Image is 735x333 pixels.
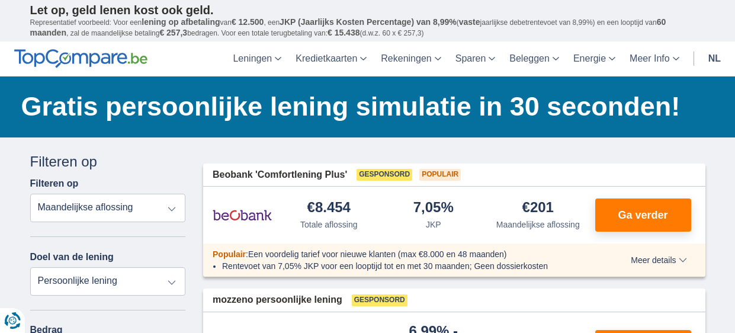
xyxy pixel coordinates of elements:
[419,169,461,181] span: Populair
[203,248,597,260] div: :
[618,210,667,220] span: Ga verder
[213,249,246,259] span: Populair
[496,219,580,230] div: Maandelijkse aflossing
[413,200,454,216] div: 7,05%
[448,41,503,76] a: Sparen
[159,28,187,37] span: € 257,3
[288,41,374,76] a: Kredietkaarten
[248,249,507,259] span: Een voordelig tarief voor nieuwe klanten (max €8.000 en 48 maanden)
[280,17,457,27] span: JKP (Jaarlijks Kosten Percentage) van 8,99%
[213,168,347,182] span: Beobank 'Comfortlening Plus'
[222,260,588,272] li: Rentevoet van 7,05% JKP voor een looptijd tot en met 30 maanden; Geen dossierkosten
[459,17,480,27] span: vaste
[701,41,728,76] a: nl
[213,200,272,230] img: product.pl.alt Beobank
[426,219,441,230] div: JKP
[357,169,412,181] span: Gesponsord
[232,17,264,27] span: € 12.500
[14,49,147,68] img: TopCompare
[30,3,705,17] p: Let op, geld lenen kost ook geld.
[502,41,566,76] a: Beleggen
[213,293,342,307] span: mozzeno persoonlijke lening
[226,41,288,76] a: Leningen
[30,252,114,262] label: Doel van de lening
[307,200,351,216] div: €8.454
[328,28,360,37] span: € 15.438
[522,200,554,216] div: €201
[352,294,407,306] span: Gesponsord
[595,198,691,232] button: Ga verder
[622,255,695,265] button: Meer details
[21,88,705,125] h1: Gratis persoonlijke lening simulatie in 30 seconden!
[30,152,186,172] div: Filteren op
[142,17,220,27] span: lening op afbetaling
[566,41,622,76] a: Energie
[631,256,686,264] span: Meer details
[300,219,358,230] div: Totale aflossing
[622,41,686,76] a: Meer Info
[374,41,448,76] a: Rekeningen
[30,17,666,37] span: 60 maanden
[30,178,79,189] label: Filteren op
[30,17,705,39] p: Representatief voorbeeld: Voor een van , een ( jaarlijkse debetrentevoet van 8,99%) en een loopti...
